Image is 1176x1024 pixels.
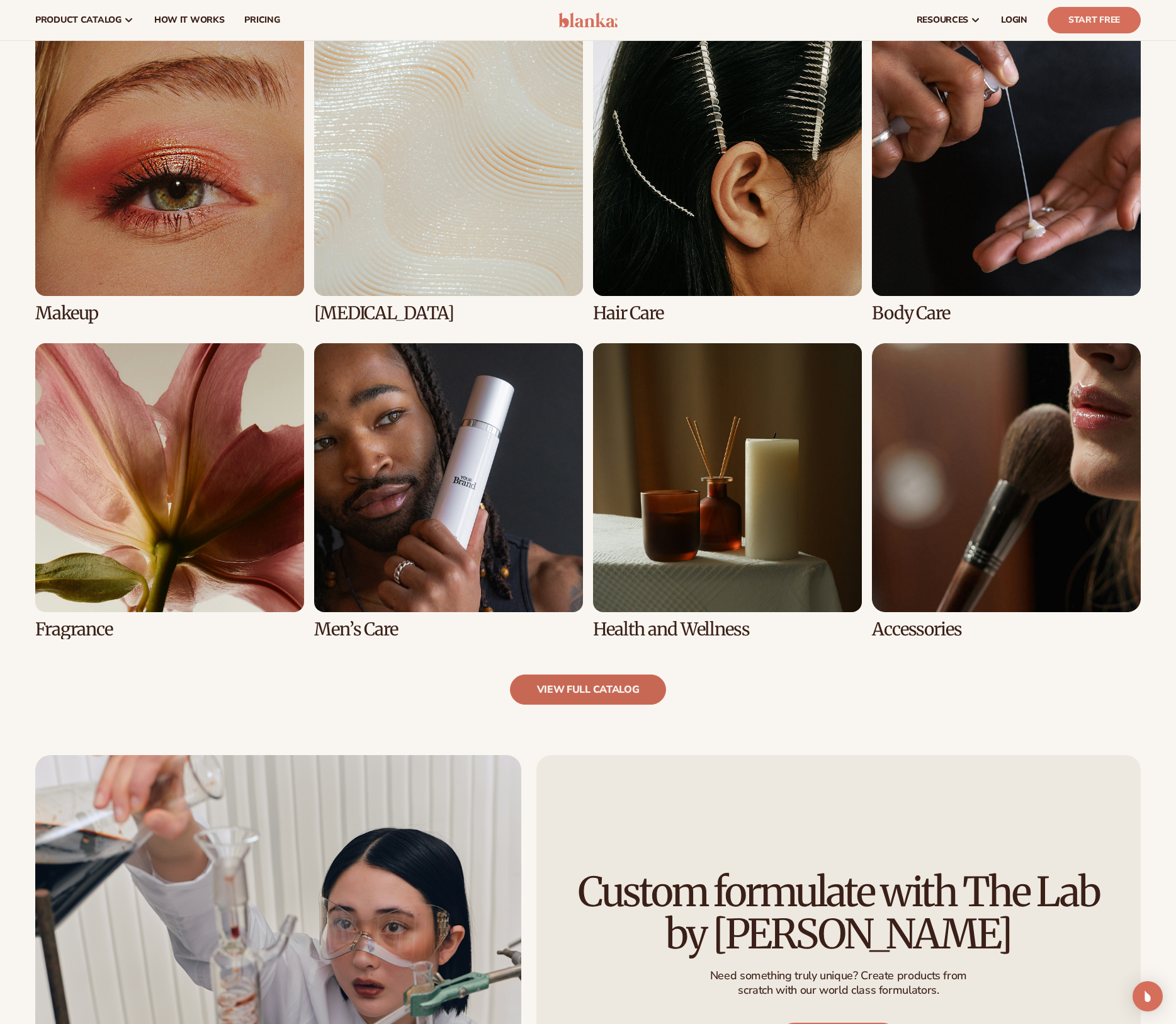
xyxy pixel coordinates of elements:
[872,27,1141,323] div: 4 / 8
[35,343,304,639] div: 5 / 8
[872,304,1141,323] h3: Body Care
[1133,981,1163,1011] div: Open Intercom Messenger
[710,968,967,982] p: Need something truly unique? Create products from
[314,343,583,639] div: 6 / 8
[1001,15,1027,25] span: LOGIN
[593,343,862,639] div: 7 / 8
[35,15,122,25] span: product catalog
[593,27,862,323] div: 3 / 8
[510,674,667,705] a: view full catalog
[314,27,583,323] div: 2 / 8
[154,15,225,25] span: How It Works
[35,27,304,323] div: 1 / 8
[244,15,280,25] span: pricing
[872,343,1141,639] div: 8 / 8
[35,304,304,323] h3: Makeup
[917,15,968,25] span: resources
[314,304,583,323] h3: [MEDICAL_DATA]
[1048,7,1141,33] a: Start Free
[593,304,862,323] h3: Hair Care
[710,983,967,998] p: scratch with our world class formulators.
[572,871,1105,955] h2: Custom formulate with The Lab by [PERSON_NAME]
[558,13,618,28] img: logo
